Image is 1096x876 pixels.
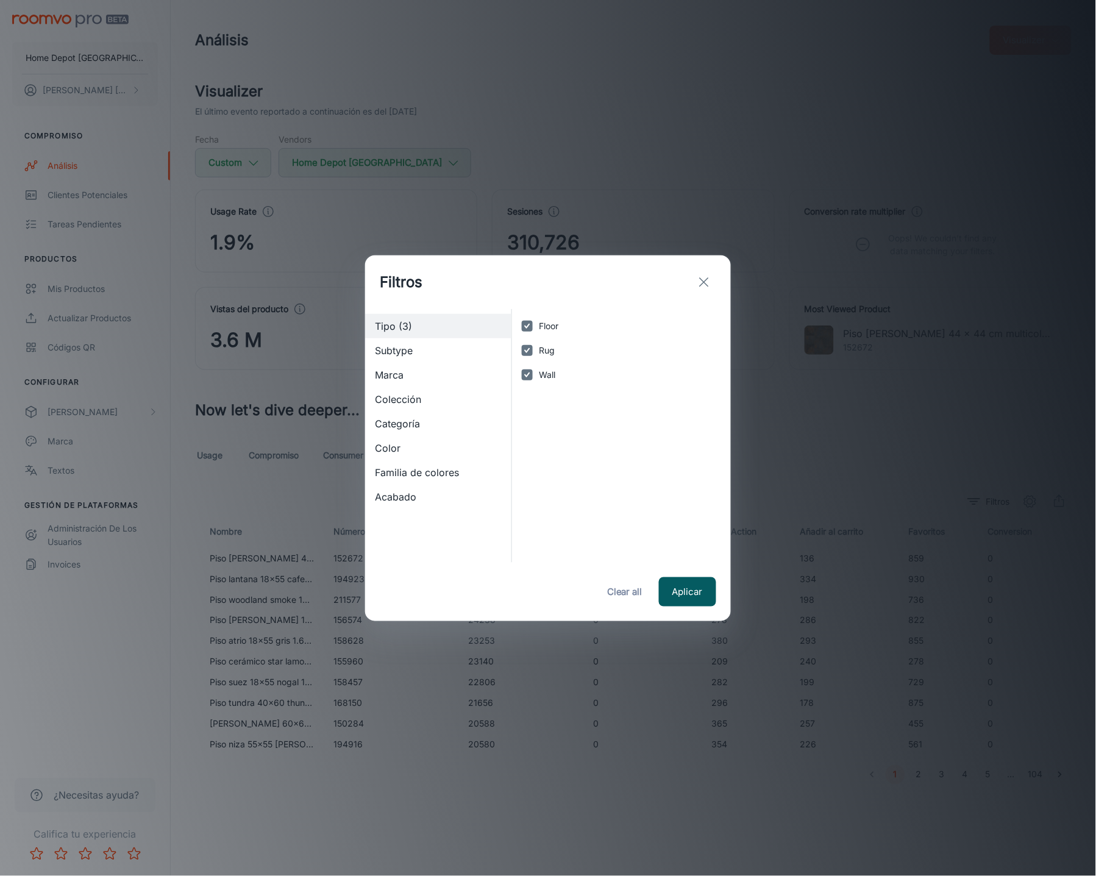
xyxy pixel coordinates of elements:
[692,270,716,294] button: exit
[365,363,511,387] div: Marca
[375,392,502,407] span: Colección
[375,319,502,333] span: Tipo (3)
[365,485,511,509] div: Acabado
[659,577,716,607] button: Aplicar
[539,319,559,333] span: Floor
[375,490,502,504] span: Acabado
[365,460,511,485] div: Familia de colores
[365,387,511,411] div: Colección
[380,271,422,293] h1: Filtros
[375,465,502,480] span: Familia de colores
[600,577,649,607] button: Clear all
[375,368,502,382] span: Marca
[539,344,555,357] span: Rug
[365,411,511,436] div: Categoría
[365,436,511,460] div: Color
[375,343,502,358] span: Subtype
[375,441,502,455] span: Color
[365,338,511,363] div: Subtype
[539,368,556,382] span: Wall
[375,416,502,431] span: Categoría
[365,314,511,338] div: Tipo (3)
